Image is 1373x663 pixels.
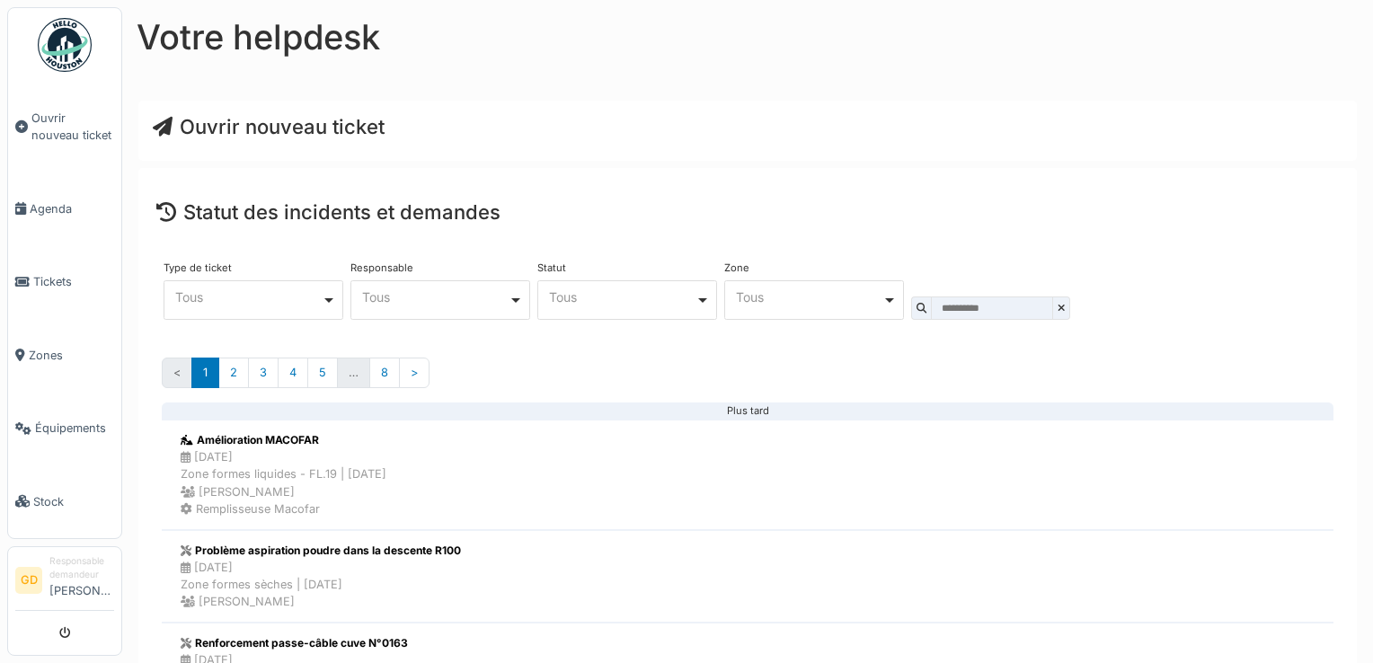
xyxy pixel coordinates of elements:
[278,358,308,387] a: 4
[30,200,114,217] span: Agenda
[162,420,1333,530] a: Amélioration MACOFAR [DATE]Zone formes liquides - FL.19 | [DATE] [PERSON_NAME] Remplisseuse Macofar
[248,358,279,387] a: 3
[164,263,232,273] label: Type de ticket
[736,292,882,302] div: Tous
[362,292,509,302] div: Tous
[218,358,249,387] a: 2
[181,448,386,500] div: [DATE] Zone formes liquides - FL.19 | [DATE] [PERSON_NAME]
[29,347,114,364] span: Zones
[8,172,121,245] a: Agenda
[49,554,114,606] li: [PERSON_NAME]
[537,263,566,273] label: Statut
[8,464,121,537] a: Stock
[176,411,1319,412] div: Plus tard
[191,358,219,387] a: 1
[162,530,1333,623] a: Problème aspiration poudre dans la descente R100 [DATE]Zone formes sèches | [DATE] [PERSON_NAME]
[175,292,322,302] div: Tous
[33,273,114,290] span: Tickets
[181,500,386,517] div: Remplisseuse Macofar
[399,358,430,387] a: Suivant
[369,358,400,387] a: 8
[35,420,114,437] span: Équipements
[49,554,114,582] div: Responsable demandeur
[181,543,461,559] div: Problème aspiration poudre dans la descente R100
[31,110,114,144] span: Ouvrir nouveau ticket
[153,115,385,138] a: Ouvrir nouveau ticket
[181,559,461,611] div: [DATE] Zone formes sèches | [DATE] [PERSON_NAME]
[549,292,695,302] div: Tous
[15,567,42,594] li: GD
[8,392,121,464] a: Équipements
[162,358,1333,402] nav: Pages
[156,200,1339,224] h4: Statut des incidents et demandes
[307,358,338,387] a: 5
[33,493,114,510] span: Stock
[724,263,749,273] label: Zone
[350,263,413,273] label: Responsable
[8,245,121,318] a: Tickets
[181,432,386,448] div: Amélioration MACOFAR
[38,18,92,72] img: Badge_color-CXgf-gQk.svg
[8,82,121,172] a: Ouvrir nouveau ticket
[8,319,121,392] a: Zones
[181,635,408,651] div: Renforcement passe-câble cuve N°0163
[15,554,114,611] a: GD Responsable demandeur[PERSON_NAME]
